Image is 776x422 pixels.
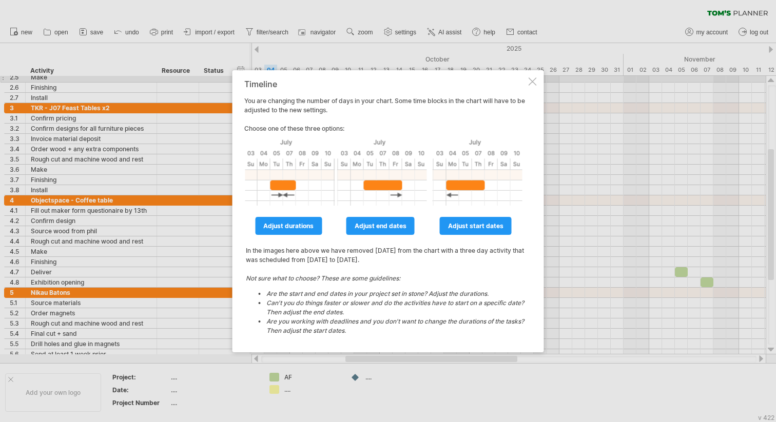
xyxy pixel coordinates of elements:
[244,79,527,89] div: Timeline
[266,298,525,317] li: Can't you do things faster or slower and do the activities have to start on a specific date? Then...
[244,79,527,343] div: You are changing the number of days in your chart. Some time blocks in the chart will have to be ...
[245,236,526,342] td: In the images here above we have removed [DATE] from the chart with a three day activity that was...
[346,217,415,235] a: adjust end dates
[246,274,525,335] i: Not sure what to choose? These are some guidelines:
[255,217,322,235] a: adjust durations
[266,317,525,335] li: Are you working with deadlines and you don't want to change the durations of the tasks? Then adju...
[448,222,503,230] span: adjust start dates
[263,222,314,230] span: adjust durations
[266,289,525,298] li: Are the start and end dates in your project set in stone? Adjust the durations.
[440,217,512,235] a: adjust start dates
[355,222,406,230] span: adjust end dates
